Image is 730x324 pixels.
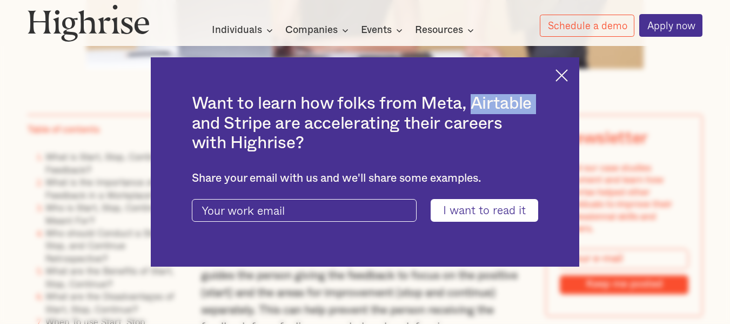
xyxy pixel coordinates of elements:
[192,199,539,222] form: current-ascender-blog-article-modal-form
[415,24,463,37] div: Resources
[192,172,539,186] div: Share your email with us and we'll share some examples.
[285,24,352,37] div: Companies
[192,199,417,222] input: Your work email
[639,14,703,37] a: Apply now
[361,24,392,37] div: Events
[285,24,338,37] div: Companies
[212,24,262,37] div: Individuals
[540,15,635,37] a: Schedule a demo
[192,94,539,154] h2: Want to learn how folks from Meta, Airtable and Stripe are accelerating their careers with Highrise?
[431,199,538,222] input: I want to read it
[212,24,276,37] div: Individuals
[28,4,150,41] img: Highrise logo
[415,24,477,37] div: Resources
[555,69,568,82] img: Cross icon
[361,24,406,37] div: Events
